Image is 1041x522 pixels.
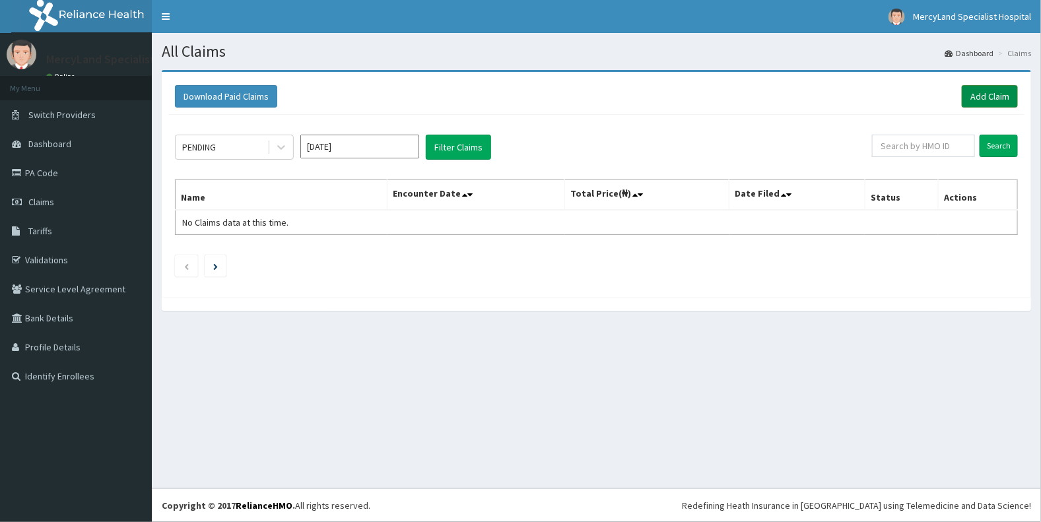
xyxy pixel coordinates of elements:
[213,260,218,272] a: Next page
[162,43,1031,60] h1: All Claims
[7,40,36,69] img: User Image
[889,9,905,25] img: User Image
[865,180,938,211] th: Status
[236,500,292,511] a: RelianceHMO
[962,85,1018,108] a: Add Claim
[28,138,71,150] span: Dashboard
[913,11,1031,22] span: MercyLand Specialist Hospital
[565,180,729,211] th: Total Price(₦)
[175,85,277,108] button: Download Paid Claims
[300,135,419,158] input: Select Month and Year
[46,72,78,81] a: Online
[980,135,1018,157] input: Search
[729,180,865,211] th: Date Filed
[46,53,201,65] p: MercyLand Specialist Hospital
[938,180,1017,211] th: Actions
[182,216,288,228] span: No Claims data at this time.
[682,499,1031,512] div: Redefining Heath Insurance in [GEOGRAPHIC_DATA] using Telemedicine and Data Science!
[152,488,1041,522] footer: All rights reserved.
[945,48,993,59] a: Dashboard
[182,141,216,154] div: PENDING
[872,135,975,157] input: Search by HMO ID
[995,48,1031,59] li: Claims
[162,500,295,511] strong: Copyright © 2017 .
[387,180,565,211] th: Encounter Date
[184,260,189,272] a: Previous page
[176,180,387,211] th: Name
[426,135,491,160] button: Filter Claims
[28,109,96,121] span: Switch Providers
[28,225,52,237] span: Tariffs
[28,196,54,208] span: Claims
